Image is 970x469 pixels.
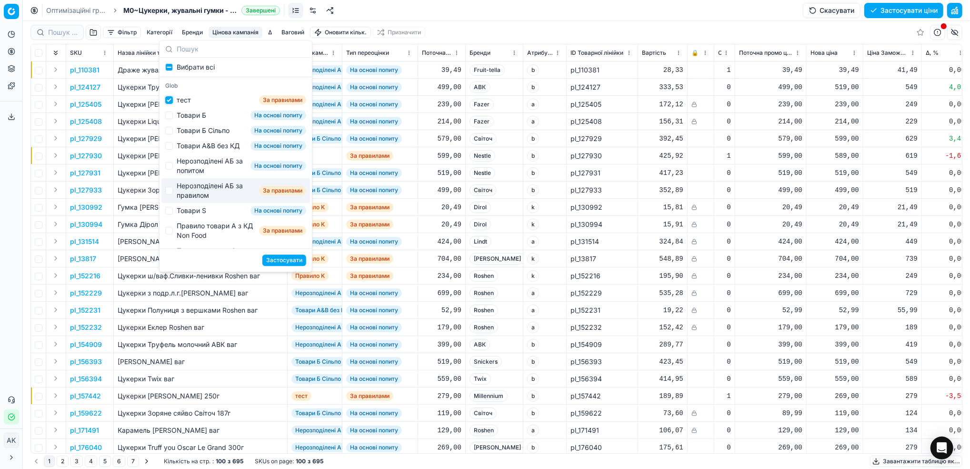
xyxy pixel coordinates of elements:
div: 0,00 [926,237,965,246]
div: 424,00 [739,237,802,246]
span: k [527,253,539,265]
span: b [527,133,539,144]
button: Expand [50,235,61,247]
div: 579,00 [422,134,461,143]
button: pl_152216 [70,271,100,281]
p: pl_110381 [70,65,100,75]
p: pl_157442 [70,391,101,401]
span: На основі попиту [346,185,402,195]
span: a [527,116,539,127]
div: pl_125408 [570,117,634,126]
div: pl_127931 [570,168,634,178]
div: 0 [718,168,731,178]
div: 0 [718,254,731,264]
span: Нова ціна [810,49,838,57]
button: Expand [50,338,61,350]
div: Цукерки [PERSON_NAME] ваг [118,134,283,143]
div: 0,00 [926,117,965,126]
div: 0 [718,271,731,281]
div: Гумка [PERSON_NAME] полуниця 14г [118,203,283,212]
div: 499,00 [422,185,461,195]
button: pl_125408 [70,117,102,126]
div: 333,53 [642,82,683,92]
div: 619 [867,151,918,161]
strong: 695 [312,458,323,465]
div: 0,00 [926,254,965,264]
div: 1 [718,65,731,75]
button: 5 [99,456,111,467]
div: 599,00 [422,151,461,161]
div: pl_13817 [570,254,634,264]
div: Правило товари А з [GEOGRAPHIC_DATA] [177,246,255,265]
span: 🔒 [691,49,699,57]
button: Go to next page [141,456,152,467]
span: На основі попиту [346,134,402,143]
div: pl_131514 [570,237,634,246]
span: Поточна ціна [422,49,452,57]
span: На основі попиту [250,206,306,215]
button: Фільтр [103,27,141,38]
div: 519,00 [810,82,859,92]
span: Dirol [470,219,491,230]
button: pl_152231 [70,306,100,315]
div: 739 [867,254,918,264]
span: k [527,202,539,213]
div: 704,00 [739,254,802,264]
span: Ціна Заможний Округлена [867,49,908,57]
div: 4,01 [926,82,965,92]
div: 39,49 [810,65,859,75]
p: pl_156393 [70,357,102,367]
div: 0 [718,100,731,109]
button: pl_127930 [70,151,102,161]
button: Expand [50,441,61,453]
button: pl_130992 [70,203,102,212]
span: На основі попиту [250,141,306,151]
div: 0,00 [926,185,965,195]
div: Цукерки [PERSON_NAME] з тертим гор.Fazer 150г [118,100,283,109]
div: Цукерки Liqueur fills з лік.Fazer 150г [118,117,283,126]
div: 0,00 [926,203,965,212]
div: 0,00 [926,220,965,229]
span: k [527,270,539,282]
div: Цукерки Зоряне Сяйво Світоч ваг [118,185,283,195]
button: pl_152232 [70,323,102,332]
div: 599,00 [810,134,859,143]
button: pl_131514 [70,237,99,246]
input: Пошук [177,40,306,59]
div: 195,90 [642,271,683,281]
span: Nestle [470,167,495,179]
div: 549 [867,82,918,92]
div: 499,00 [422,82,461,92]
span: На основі попиту [346,168,402,178]
span: Товари Б Сільпо [291,185,345,195]
div: 424,00 [422,237,461,246]
div: 15,81 [642,203,683,212]
span: Нерозподілені АБ за попитом [291,117,382,126]
div: 519,00 [422,168,461,178]
div: 499,00 [810,185,859,195]
p: pl_171491 [70,426,99,435]
button: pl_156394 [70,374,102,384]
div: pl_127933 [570,185,634,195]
p: pl_152229 [70,288,102,298]
button: Категорії [143,27,176,38]
div: 249 [867,100,918,109]
button: Expand [50,424,61,436]
span: На основі попиту [250,161,306,171]
div: 20,49 [739,220,802,229]
button: Expand [50,184,61,195]
button: pl_127931 [70,168,100,178]
div: Товари Б [177,111,206,120]
span: Правило K [291,271,329,281]
button: Expand all [50,47,61,59]
div: 548,89 [642,254,683,264]
button: pl_159622 [70,408,102,418]
div: 15,91 [642,220,683,229]
button: Expand [50,304,61,316]
p: pl_130994 [70,220,102,229]
div: 0,00 [926,100,965,109]
span: Dirol [470,202,491,213]
strong: 695 [232,458,243,465]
